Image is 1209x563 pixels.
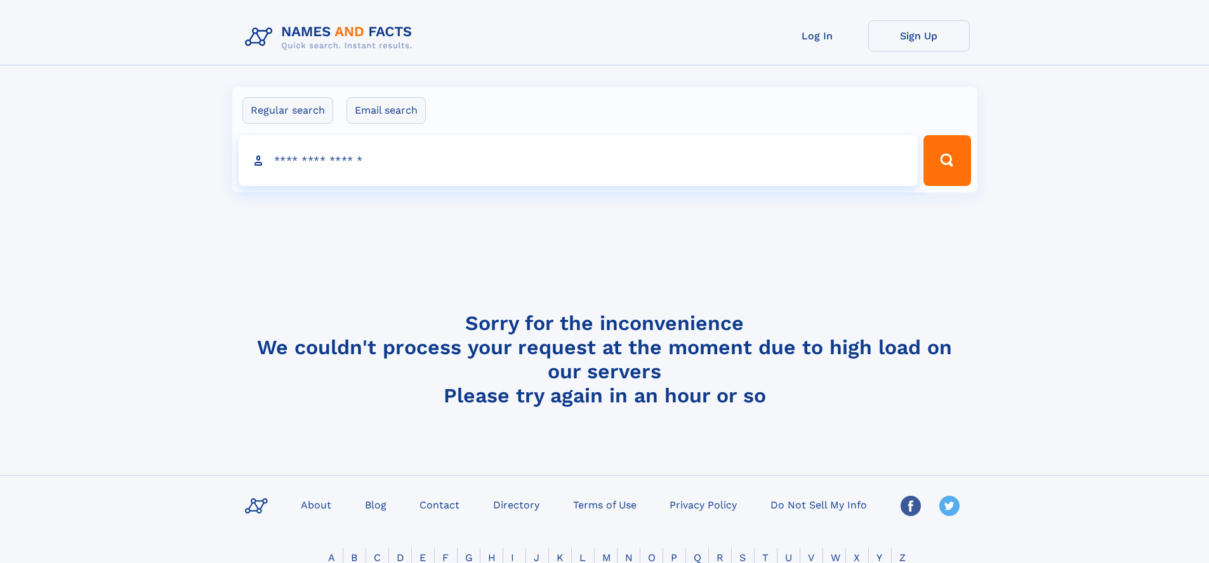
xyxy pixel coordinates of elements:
a: Do Not Sell My Info [765,495,872,513]
a: Contact [414,495,465,513]
button: Search Button [923,135,970,186]
img: Facebook [901,496,921,516]
a: Blog [360,495,392,513]
input: search input [239,135,918,186]
a: About [296,495,336,513]
label: Regular search [242,97,333,124]
a: Log In [767,20,868,51]
a: Terms of Use [568,495,642,513]
img: Twitter [939,496,960,516]
a: Directory [488,495,545,513]
a: Sign Up [868,20,970,51]
img: Logo Names and Facts [240,20,423,55]
a: Privacy Policy [664,495,742,513]
h4: Sorry for the inconvenience We couldn't process your request at the moment due to high load on ou... [240,311,970,407]
label: Email search [347,97,426,124]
